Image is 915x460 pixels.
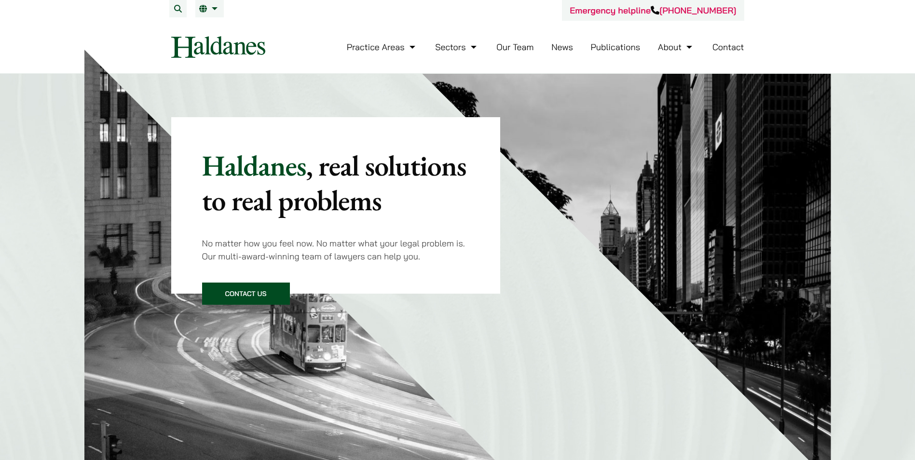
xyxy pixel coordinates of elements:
[199,5,220,13] a: EN
[171,36,265,58] img: Logo of Haldanes
[202,148,470,217] p: Haldanes
[347,41,418,53] a: Practice Areas
[496,41,533,53] a: Our Team
[202,237,470,263] p: No matter how you feel now. No matter what your legal problem is. Our multi-award-winning team of...
[658,41,695,53] a: About
[202,283,290,305] a: Contact Us
[570,5,736,16] a: Emergency helpline[PHONE_NUMBER]
[551,41,573,53] a: News
[712,41,744,53] a: Contact
[435,41,478,53] a: Sectors
[202,147,466,219] mark: , real solutions to real problems
[591,41,641,53] a: Publications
